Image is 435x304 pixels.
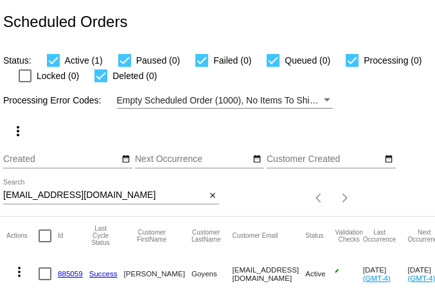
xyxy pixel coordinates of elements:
[253,154,262,165] mat-icon: date_range
[12,264,27,280] mat-icon: more_vert
[124,229,180,243] button: Change sorting for CustomerFirstName
[306,185,332,211] button: Previous page
[65,53,103,68] span: Active (1)
[191,255,233,292] mat-cell: Goyens
[208,191,217,201] mat-icon: close
[384,154,393,165] mat-icon: date_range
[213,53,251,68] span: Failed (0)
[89,225,112,246] button: Change sorting for LastProcessingCycleId
[407,274,435,282] a: (GMT-4)
[124,255,191,292] mat-cell: [PERSON_NAME]
[135,154,251,165] input: Next Occurrence
[363,255,408,292] mat-cell: [DATE]
[58,269,83,278] a: 885059
[332,185,358,211] button: Next page
[3,95,102,105] span: Processing Error Codes:
[89,269,118,278] a: Success
[3,190,206,201] input: Search
[191,229,221,243] button: Change sorting for CustomerLastName
[3,13,127,31] h2: Scheduled Orders
[305,269,326,278] span: Active
[364,53,422,68] span: Processing (0)
[121,154,130,165] mat-icon: date_range
[6,217,39,255] mat-header-cell: Actions
[285,53,330,68] span: Queued (0)
[136,53,180,68] span: Paused (0)
[335,217,363,255] mat-header-cell: Validation Checks
[363,274,391,282] a: (GMT-4)
[363,229,396,243] button: Change sorting for LastOccurrenceUtc
[3,55,31,66] span: Status:
[37,68,79,84] span: Locked (0)
[305,232,323,240] button: Change sorting for Status
[3,154,119,165] input: Created
[267,154,382,165] input: Customer Created
[206,189,219,202] button: Clear
[117,93,333,109] mat-select: Filter by Processing Error Codes
[112,68,157,84] span: Deleted (0)
[232,255,305,292] mat-cell: [EMAIL_ADDRESS][DOMAIN_NAME]
[232,232,278,240] button: Change sorting for CustomerEmail
[10,123,26,139] mat-icon: more_vert
[58,232,63,240] button: Change sorting for Id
